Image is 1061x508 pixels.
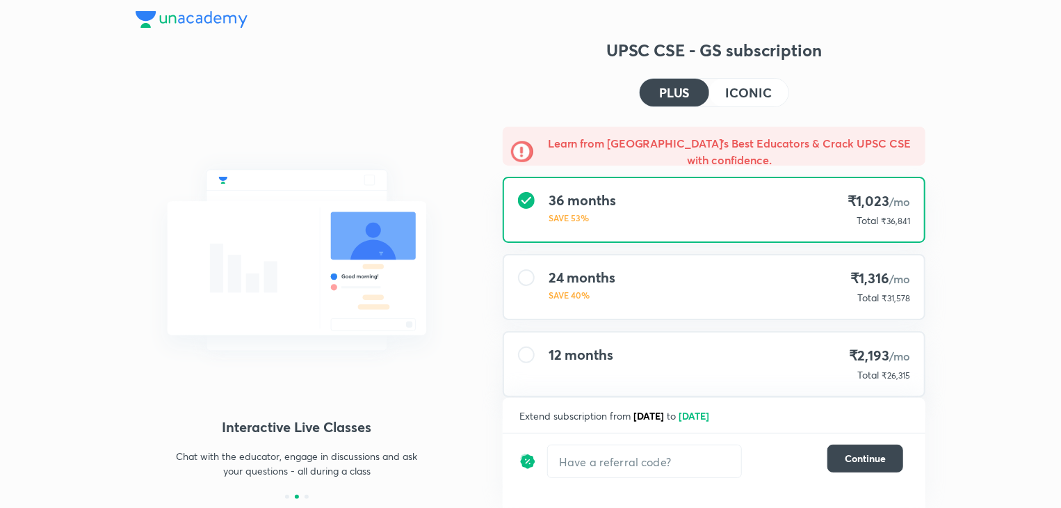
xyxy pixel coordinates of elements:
[640,79,709,106] button: PLUS
[726,86,772,99] h4: ICONIC
[889,194,910,209] span: /mo
[136,139,458,381] img: chat_with_educator_6cb3c64761.svg
[679,409,709,422] span: [DATE]
[136,11,248,28] img: Company Logo
[549,347,613,363] h4: 12 months
[881,216,910,226] span: ₹36,841
[549,289,615,301] p: SAVE 40%
[882,370,910,381] span: ₹26,315
[549,269,615,286] h4: 24 months
[492,408,937,420] p: To be paid as a one-time payment
[659,86,690,99] h4: PLUS
[889,271,910,286] span: /mo
[848,192,910,211] h4: ₹1,023
[633,409,664,422] span: [DATE]
[136,417,458,438] h4: Interactive Live Classes
[503,39,925,61] h3: UPSC CSE - GS subscription
[850,269,910,288] h4: ₹1,316
[857,368,879,382] p: Total
[857,291,879,305] p: Total
[548,445,741,478] input: Have a referral code?
[549,212,616,224] p: SAVE 53%
[519,409,712,422] span: Extend subscription from to
[827,445,903,473] button: Continue
[889,349,910,363] span: /mo
[882,293,910,303] span: ₹31,578
[849,347,910,365] h4: ₹2,193
[857,214,878,228] p: Total
[511,141,533,163] img: -
[845,452,886,466] span: Continue
[542,135,917,168] h5: Learn from [GEOGRAPHIC_DATA]'s Best Educators & Crack UPSC CSE with confidence.
[519,445,536,478] img: discount
[549,192,616,209] h4: 36 months
[709,79,788,106] button: ICONIC
[176,449,418,478] p: Chat with the educator, engage in discussions and ask your questions - all during a class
